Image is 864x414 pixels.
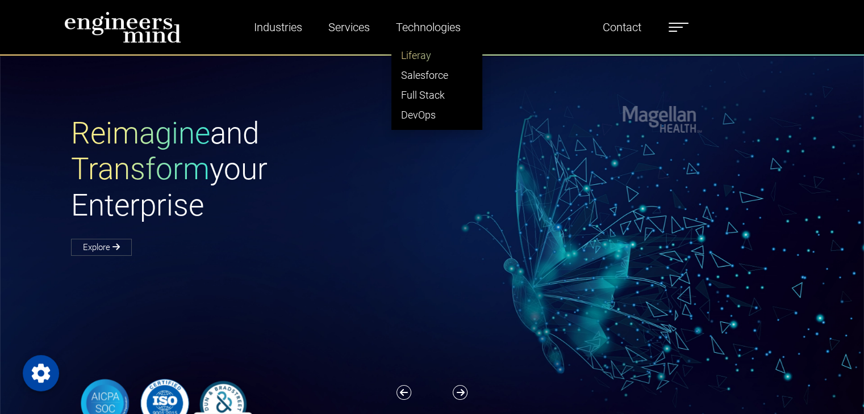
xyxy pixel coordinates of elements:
a: Explore [71,239,132,256]
a: Full Stack [392,85,482,105]
a: Services [324,14,374,40]
img: logo [64,11,181,43]
ul: Industries [391,40,482,130]
h1: and your Enterprise [71,116,432,224]
a: Technologies [391,14,465,40]
a: Salesforce [392,65,482,85]
a: Industries [249,14,307,40]
a: DevOps [392,105,482,125]
a: Liferay [392,45,482,65]
a: Contact [598,14,646,40]
span: Reimagine [71,116,210,151]
span: Transform [71,151,210,187]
